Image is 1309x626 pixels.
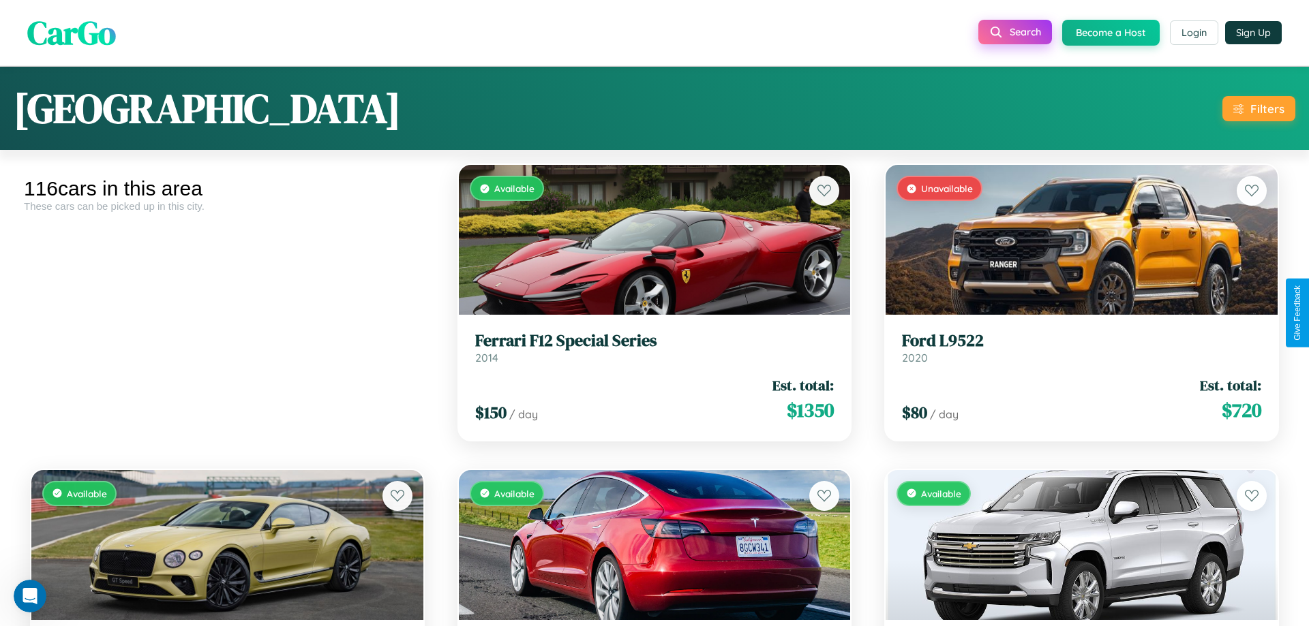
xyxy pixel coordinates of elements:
span: / day [930,407,959,421]
span: $ 1350 [787,396,834,424]
span: Available [494,183,535,194]
span: Unavailable [921,183,973,194]
div: 116 cars in this area [24,177,431,200]
span: Available [67,488,107,499]
h1: [GEOGRAPHIC_DATA] [14,80,401,136]
a: Ford L95222020 [902,331,1261,364]
span: $ 150 [475,401,507,424]
h3: Ford L9522 [902,331,1261,351]
span: Est. total: [772,375,834,395]
div: Filters [1250,101,1284,116]
span: / day [509,407,538,421]
span: CarGo [27,10,116,55]
span: Est. total: [1200,375,1261,395]
span: 2014 [475,351,498,364]
button: Login [1170,20,1218,45]
button: Filters [1222,96,1295,121]
span: 2020 [902,351,928,364]
span: $ 80 [902,401,927,424]
iframe: Intercom live chat [14,580,46,612]
span: Search [1010,26,1041,38]
span: Available [921,488,961,499]
button: Become a Host [1062,20,1160,46]
span: Available [494,488,535,499]
a: Ferrari F12 Special Series2014 [475,331,834,364]
h3: Ferrari F12 Special Series [475,331,834,351]
button: Sign Up [1225,21,1282,44]
span: $ 720 [1222,396,1261,424]
div: These cars can be picked up in this city. [24,200,431,212]
button: Search [978,20,1052,44]
div: Give Feedback [1293,285,1302,341]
